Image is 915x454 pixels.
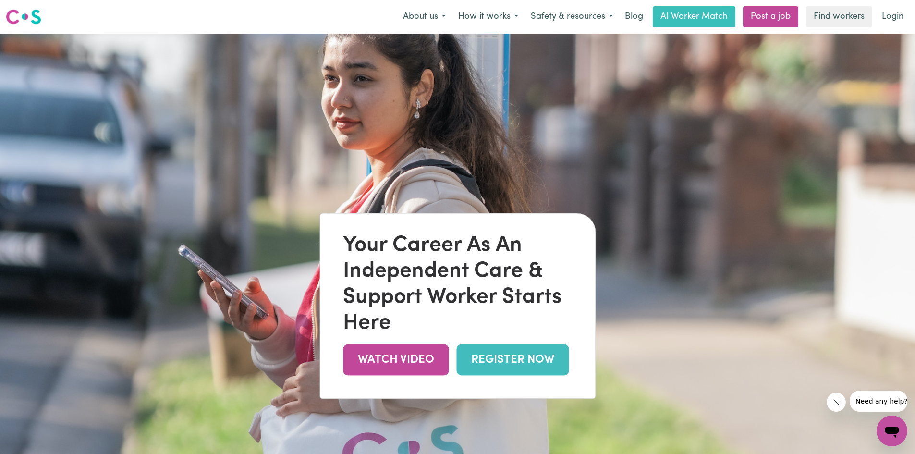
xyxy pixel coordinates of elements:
a: REGISTER NOW [456,344,569,375]
iframe: Button to launch messaging window [877,416,907,446]
span: Need any help? [6,7,58,14]
iframe: Message from company [850,391,907,412]
img: Careseekers logo [6,8,41,25]
a: WATCH VIDEO [343,344,449,375]
a: Find workers [806,6,872,27]
a: AI Worker Match [653,6,735,27]
button: How it works [452,7,525,27]
div: Your Career As An Independent Care & Support Worker Starts Here [343,233,572,336]
a: Login [876,6,909,27]
button: Safety & resources [525,7,619,27]
iframe: Close message [827,393,846,412]
a: Careseekers logo [6,6,41,28]
button: About us [397,7,452,27]
a: Blog [619,6,649,27]
a: Post a job [743,6,798,27]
